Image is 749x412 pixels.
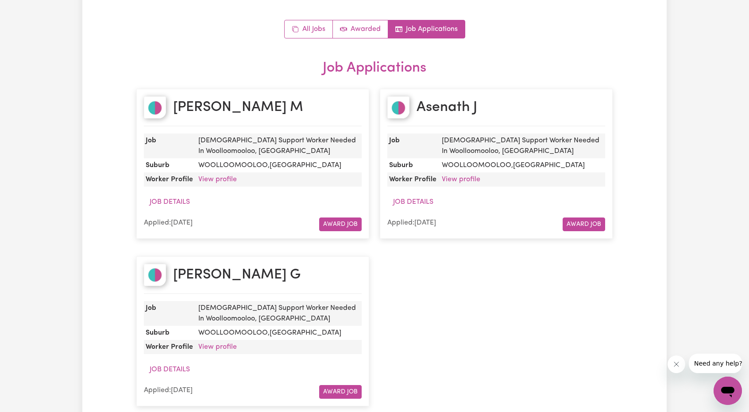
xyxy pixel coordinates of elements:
[319,385,362,399] button: Award Job
[144,219,193,226] span: Applied: [DATE]
[333,20,388,38] a: Active jobs
[5,6,54,13] span: Need any help?
[144,194,196,210] button: Job Details
[136,60,613,76] h2: Job Applications
[417,99,477,116] h2: Asenath J
[387,158,438,172] dt: Suburb
[714,377,742,405] iframe: Button to launch messaging window
[387,134,438,158] dt: Job
[195,326,362,340] dd: WOOLLOOMOOLOO , [GEOGRAPHIC_DATA]
[563,217,605,231] button: Award Job
[668,355,685,373] iframe: Close message
[173,99,303,116] h2: [PERSON_NAME] M
[438,158,605,172] dd: WOOLLOOMOOLOO , [GEOGRAPHIC_DATA]
[198,176,237,183] a: View profile
[198,343,237,351] a: View profile
[144,134,195,158] dt: Job
[285,20,333,38] a: All jobs
[387,96,409,118] img: Asenath
[438,134,605,158] dd: [DEMOGRAPHIC_DATA] Support Worker Needed In Woolloomooloo, [GEOGRAPHIC_DATA]
[144,264,166,286] img: Claudia
[144,301,195,326] dt: Job
[195,134,362,158] dd: [DEMOGRAPHIC_DATA] Support Worker Needed In Woolloomooloo, [GEOGRAPHIC_DATA]
[144,158,195,172] dt: Suburb
[388,20,465,38] a: Job applications
[387,219,436,226] span: Applied: [DATE]
[144,172,195,187] dt: Worker Profile
[319,217,362,231] button: Award Job
[144,387,193,394] span: Applied: [DATE]
[387,172,438,187] dt: Worker Profile
[173,267,301,283] h2: [PERSON_NAME] G
[195,301,362,326] dd: [DEMOGRAPHIC_DATA] Support Worker Needed In Woolloomooloo, [GEOGRAPHIC_DATA]
[144,326,195,340] dt: Suburb
[689,354,742,373] iframe: Message from company
[144,361,196,378] button: Job Details
[144,96,166,118] img: Michelle
[387,194,439,210] button: Job Details
[442,176,480,183] a: View profile
[195,158,362,172] dd: WOOLLOOMOOLOO , [GEOGRAPHIC_DATA]
[144,340,195,354] dt: Worker Profile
